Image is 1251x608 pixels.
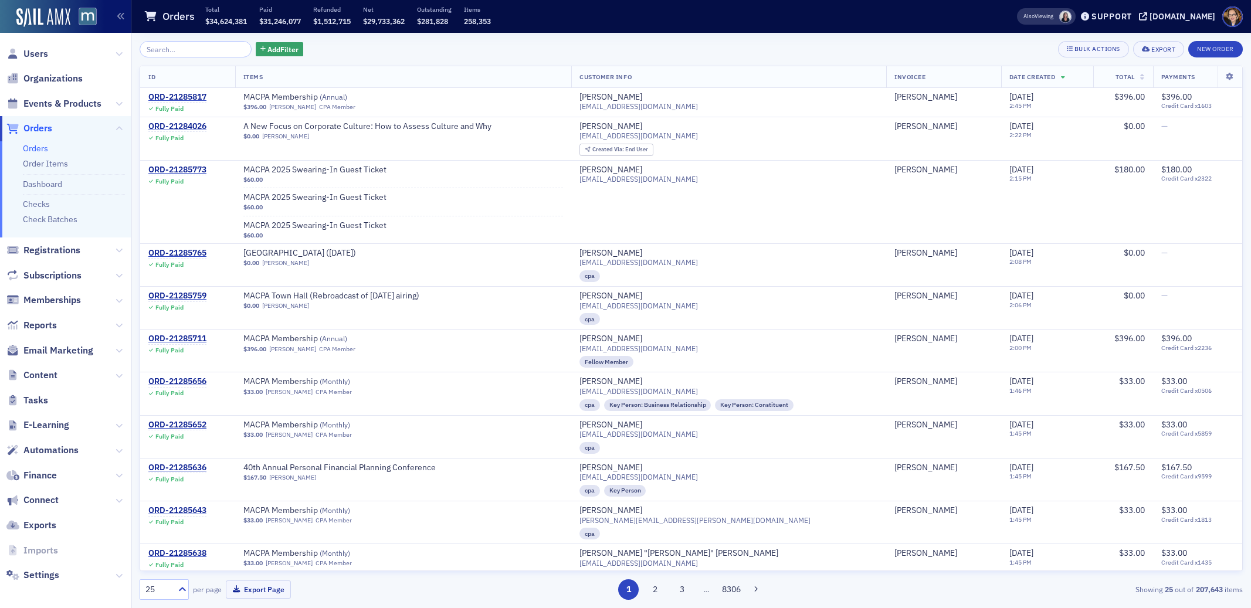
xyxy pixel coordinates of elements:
span: A New Focus on Corporate Culture: How to Assess Culture and Why [243,121,491,132]
span: Molly Lerche [894,121,993,132]
a: [PERSON_NAME] [579,165,642,175]
a: Checks [23,199,50,209]
div: ORD-21285656 [148,376,206,387]
span: [DATE] [1009,164,1033,175]
a: [PERSON_NAME] [894,505,957,516]
span: $167.50 [1114,462,1145,473]
a: [PERSON_NAME] [894,376,957,387]
span: Richard Nudelman [894,463,993,473]
div: Fully Paid [155,178,184,185]
span: Keisha Whaley [894,165,993,175]
span: Exports [23,519,56,532]
span: MACPA Membership [243,548,391,559]
span: MACPA 2025 Swearing-In Guest Ticket [243,220,391,231]
time: 1:46 PM [1009,386,1032,395]
div: cpa [579,399,600,411]
span: Avonette Blanding [894,376,993,387]
div: [PERSON_NAME] [579,121,642,132]
span: [DATE] [1009,247,1033,258]
span: MACPA Membership [243,420,391,430]
a: Subscriptions [6,269,82,282]
div: CPA Member [316,517,352,524]
p: Net [363,5,405,13]
a: Tasks [6,394,48,407]
div: Key Person: Constituent [715,399,794,411]
a: [PERSON_NAME] [894,92,957,103]
div: [DOMAIN_NAME] [1150,11,1215,22]
div: Export [1151,46,1175,53]
button: Export Page [226,580,291,599]
span: $0.00 [1124,247,1145,258]
div: CPA Member [316,388,352,396]
a: ORD-21285765 [148,248,206,259]
span: $396.00 [1161,333,1192,344]
a: MACPA 2025 Swearing-In Guest Ticket [243,165,391,175]
input: Search… [140,41,252,57]
a: ORD-21285643 [148,505,206,516]
a: Order Items [23,158,68,169]
a: Settings [6,569,59,582]
div: [PERSON_NAME] [579,334,642,344]
span: Total [1116,73,1135,81]
span: $1,512,715 [313,16,351,26]
span: Registrations [23,244,80,257]
a: Dashboard [23,179,62,189]
a: [PERSON_NAME] [894,463,957,473]
a: Exports [6,519,56,532]
a: [PERSON_NAME] [894,165,957,175]
span: MACPA Membership [243,376,391,387]
div: Fellow Member [579,356,633,368]
div: cpa [579,485,600,497]
span: $60.00 [243,232,263,239]
button: Export [1133,41,1184,57]
span: [DATE] [1009,91,1033,102]
a: Imports [6,544,58,557]
span: $396.00 [1114,333,1145,344]
div: cpa [579,313,600,325]
span: $60.00 [243,176,263,184]
span: Credit Card x2322 [1161,175,1234,182]
span: $33.00 [1161,505,1187,515]
span: Credit Card x1813 [1161,516,1234,524]
a: ORD-21284026 [148,121,206,132]
img: SailAMX [16,8,70,27]
button: 8306 [721,579,741,600]
span: ( Monthly ) [320,376,350,386]
span: Connect [23,494,59,507]
span: Customer Info [579,73,632,81]
time: 1:45 PM [1009,472,1032,480]
a: Orders [6,122,52,135]
span: Tasks [23,394,48,407]
p: Total [205,5,247,13]
span: Events & Products [23,97,101,110]
span: $34,624,381 [205,16,247,26]
p: Paid [259,5,301,13]
div: Support [1091,11,1132,22]
span: 258,353 [464,16,491,26]
span: ( Annual ) [320,334,347,343]
a: Content [6,369,57,382]
span: Credit Card x1603 [1161,102,1234,110]
span: Kelly Brown [1059,11,1072,23]
span: $33.00 [1119,419,1145,430]
span: [PERSON_NAME][EMAIL_ADDRESS][PERSON_NAME][DOMAIN_NAME] [579,516,811,525]
a: ORD-21285773 [148,165,206,175]
a: Memberships [6,294,81,307]
a: ORD-21285817 [148,92,206,103]
span: Organizations [23,72,83,85]
a: [PERSON_NAME] [894,121,957,132]
a: MACPA Membership (Monthly) [243,420,391,430]
a: [PERSON_NAME] [266,431,313,439]
a: MACPA Membership (Monthly) [243,376,391,387]
a: ORD-21285759 [148,291,206,301]
a: [PERSON_NAME] [894,548,957,559]
time: 2:06 PM [1009,301,1032,309]
span: MACPA Town Hall (September 2025) [243,248,391,259]
span: Email Marketing [23,344,93,357]
time: 2:22 PM [1009,131,1032,139]
a: [PERSON_NAME] [579,92,642,103]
